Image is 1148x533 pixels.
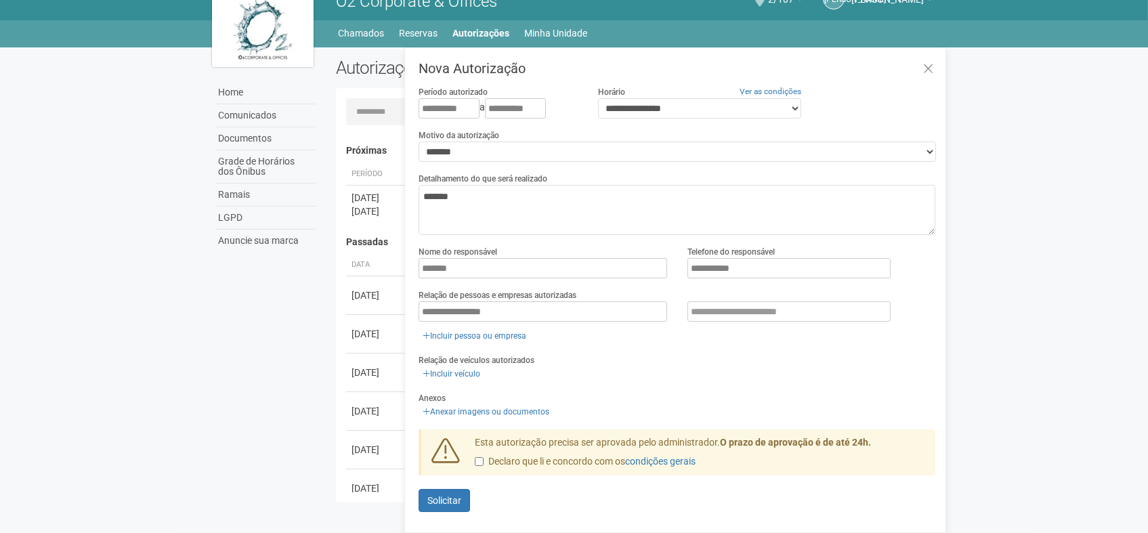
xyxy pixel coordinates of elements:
h2: Autorizações [336,58,626,78]
th: Data [346,254,407,276]
a: Anuncie sua marca [215,230,316,252]
div: [DATE] [352,205,402,218]
input: Declaro que li e concordo com oscondições gerais [475,457,484,466]
label: Relação de pessoas e empresas autorizadas [419,289,576,301]
div: [DATE] [352,327,402,341]
a: Incluir veículo [419,366,484,381]
div: [DATE] [352,366,402,379]
div: Esta autorização precisa ser aprovada pelo administrador. [465,436,936,475]
a: Anexar imagens ou documentos [419,404,553,419]
a: condições gerais [625,456,696,467]
a: LGPD [215,207,316,230]
a: Chamados [339,24,385,43]
div: [DATE] [352,191,402,205]
a: Grade de Horários dos Ônibus [215,150,316,184]
div: [DATE] [352,443,402,456]
a: Home [215,81,316,104]
label: Motivo da autorização [419,129,499,142]
a: Minha Unidade [525,24,588,43]
a: Incluir pessoa ou empresa [419,328,530,343]
h4: Passadas [346,237,927,247]
div: [DATE] [352,289,402,302]
a: Comunicados [215,104,316,127]
h3: Nova Autorização [419,62,935,75]
a: Reservas [400,24,438,43]
a: Autorizações [453,24,510,43]
label: Período autorizado [419,86,488,98]
label: Horário [598,86,625,98]
div: [DATE] [352,404,402,418]
div: [DATE] [352,482,402,495]
label: Nome do responsável [419,246,497,258]
a: Documentos [215,127,316,150]
strong: O prazo de aprovação é de até 24h. [720,437,871,448]
label: Telefone do responsável [687,246,775,258]
label: Anexos [419,392,446,404]
div: a [419,98,577,119]
h4: Próximas [346,146,927,156]
span: Solicitar [427,495,461,506]
button: Solicitar [419,489,470,512]
th: Período [346,163,407,186]
a: Ramais [215,184,316,207]
label: Relação de veículos autorizados [419,354,534,366]
label: Detalhamento do que será realizado [419,173,547,185]
label: Declaro que li e concordo com os [475,455,696,469]
a: Ver as condições [740,87,801,96]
